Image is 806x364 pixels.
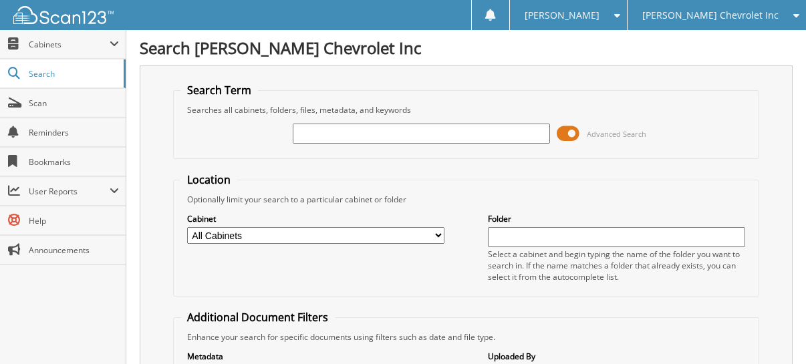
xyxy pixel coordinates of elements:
span: Help [29,215,119,226]
span: Reminders [29,127,119,138]
img: scan123-logo-white.svg [13,6,114,24]
span: Announcements [29,244,119,256]
label: Folder [488,213,745,224]
legend: Search Term [180,83,258,98]
div: Optionally limit your search to a particular cabinet or folder [180,194,752,205]
legend: Location [180,172,237,187]
div: Enhance your search for specific documents using filters such as date and file type. [180,331,752,343]
iframe: Chat Widget [739,300,806,364]
label: Cabinet [187,213,444,224]
span: Scan [29,98,119,109]
label: Uploaded By [488,351,745,362]
h1: Search [PERSON_NAME] Chevrolet Inc [140,37,793,59]
span: Cabinets [29,39,110,50]
span: [PERSON_NAME] Chevrolet Inc [642,11,779,19]
div: Select a cabinet and begin typing the name of the folder you want to search in. If the name match... [488,248,745,283]
span: Bookmarks [29,156,119,168]
div: Searches all cabinets, folders, files, metadata, and keywords [180,104,752,116]
label: Metadata [187,351,444,362]
span: User Reports [29,186,110,197]
span: [PERSON_NAME] [525,11,599,19]
span: Search [29,68,117,79]
span: Advanced Search [587,129,646,139]
legend: Additional Document Filters [180,310,335,325]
